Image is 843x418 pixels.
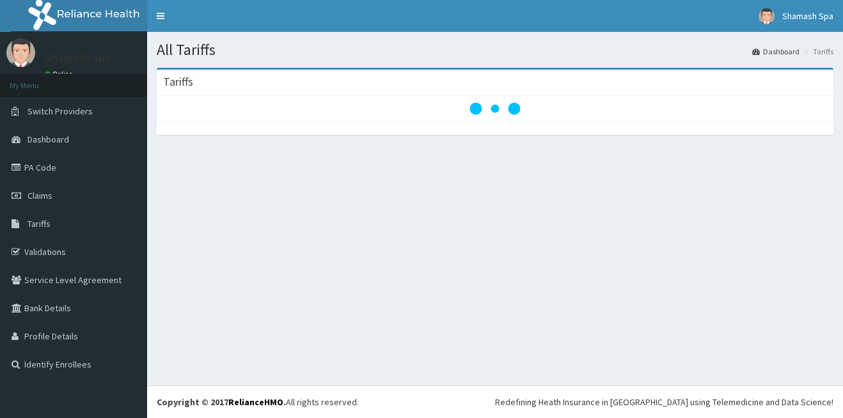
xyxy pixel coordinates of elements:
[45,70,75,79] a: Online
[157,396,286,408] strong: Copyright © 2017 .
[782,10,833,22] span: Shamash Spa
[759,8,775,24] img: User Image
[28,218,51,229] span: Tariffs
[147,385,843,418] footer: All rights reserved.
[28,190,52,201] span: Claims
[469,83,521,134] svg: audio-loading
[28,134,69,145] span: Dashboard
[6,38,35,67] img: User Image
[163,76,193,88] h3: Tariffs
[495,396,833,408] div: Redefining Heath Insurance in [GEOGRAPHIC_DATA] using Telemedicine and Data Science!
[801,46,833,57] li: Tariffs
[752,46,800,57] a: Dashboard
[157,42,833,58] h1: All Tariffs
[28,105,93,117] span: Switch Providers
[228,396,283,408] a: RelianceHMO
[45,52,111,63] p: Shamash Spa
